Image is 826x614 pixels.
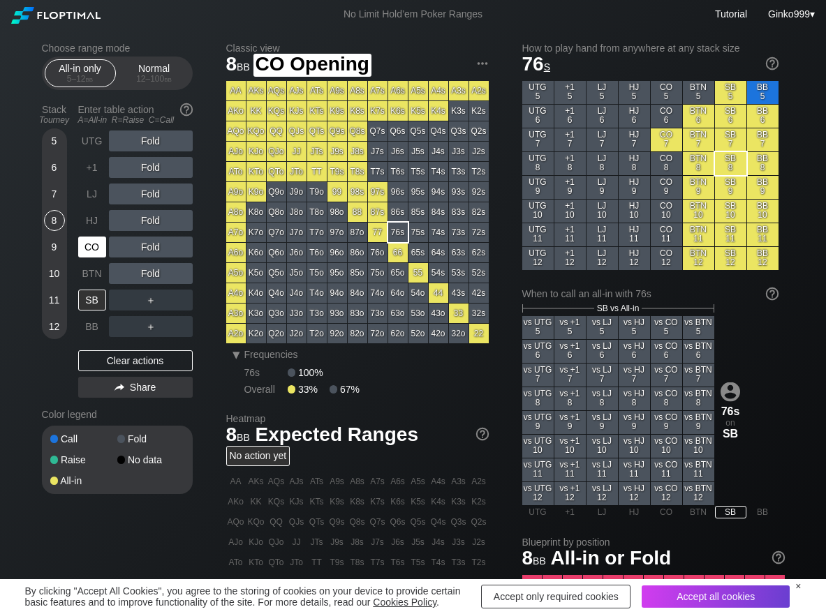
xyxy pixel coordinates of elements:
[715,8,747,20] a: Tutorial
[429,142,448,161] div: J4s
[226,43,489,54] h2: Classic view
[44,184,65,204] div: 7
[327,202,347,222] div: 98o
[469,202,489,222] div: 82s
[226,202,246,222] div: A8o
[469,81,489,100] div: A2s
[287,81,307,100] div: AJs
[469,162,489,181] div: T2s
[554,247,586,270] div: +1 12
[522,105,554,128] div: UTG 6
[11,7,101,24] img: Floptimal logo
[287,304,307,323] div: J3o
[747,152,779,175] div: BB 8
[522,152,554,175] div: UTG 8
[388,304,408,323] div: 63o
[117,455,184,465] div: No data
[44,157,65,178] div: 6
[449,182,469,202] div: 93s
[246,324,266,343] div: K2o
[651,223,682,246] div: CO 11
[429,283,448,303] div: 44
[246,223,266,242] div: K7o
[246,283,266,303] div: K4o
[36,115,73,125] div: Tourney
[449,162,469,181] div: T3s
[78,316,106,337] div: BB
[449,101,469,121] div: K3s
[469,223,489,242] div: 72s
[78,263,106,284] div: BTN
[327,283,347,303] div: 94o
[469,121,489,141] div: Q2s
[125,74,184,84] div: 12 – 100
[287,263,307,283] div: J5o
[164,74,172,84] span: bb
[683,81,714,104] div: BTN 5
[327,182,347,202] div: 99
[109,184,193,204] div: Fold
[78,210,106,231] div: HJ
[368,142,388,161] div: J7s
[368,101,388,121] div: K7s
[795,581,801,592] div: ×
[475,426,490,442] img: help.32db89a4.svg
[619,81,650,104] div: HJ 5
[368,223,388,242] div: 77
[224,54,252,77] span: 8
[327,162,347,181] div: T9s
[715,223,746,246] div: SB 11
[42,43,193,54] h2: Choose range mode
[522,288,779,299] div: When to call an all-in with 76s
[747,223,779,246] div: BB 11
[246,202,266,222] div: K8o
[246,101,266,121] div: KK
[554,316,586,339] div: vs +1 5
[771,550,786,565] img: help.32db89a4.svg
[449,81,469,100] div: A3s
[109,237,193,257] div: Fold
[715,200,746,223] div: SB 10
[408,81,428,100] div: A5s
[368,324,388,343] div: 72o
[327,223,347,242] div: 97o
[246,243,266,262] div: K6o
[307,324,327,343] div: T2o
[429,121,448,141] div: Q4s
[469,142,489,161] div: J2s
[50,476,117,486] div: All-in
[619,247,650,270] div: HJ 12
[246,182,266,202] div: K9o
[522,223,554,246] div: UTG 11
[348,283,367,303] div: 84o
[449,263,469,283] div: 53s
[109,316,193,337] div: ＋
[287,182,307,202] div: J9o
[246,81,266,100] div: AKs
[327,142,347,161] div: J9s
[388,101,408,121] div: K6s
[715,105,746,128] div: SB 6
[408,283,428,303] div: 54o
[715,152,746,175] div: SB 8
[237,58,250,73] span: bb
[408,101,428,121] div: K5s
[368,121,388,141] div: Q7s
[307,202,327,222] div: T8o
[323,8,503,23] div: No Limit Hold’em Poker Ranges
[388,263,408,283] div: 65o
[587,128,618,151] div: LJ 7
[408,223,428,242] div: 75s
[348,182,367,202] div: 98s
[327,81,347,100] div: A9s
[683,105,714,128] div: BTN 6
[554,176,586,199] div: +1 9
[226,223,246,242] div: A7o
[307,142,327,161] div: JTs
[651,81,682,104] div: CO 5
[388,202,408,222] div: 86s
[469,263,489,283] div: 52s
[327,304,347,323] div: 93o
[287,202,307,222] div: J8o
[469,283,489,303] div: 42s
